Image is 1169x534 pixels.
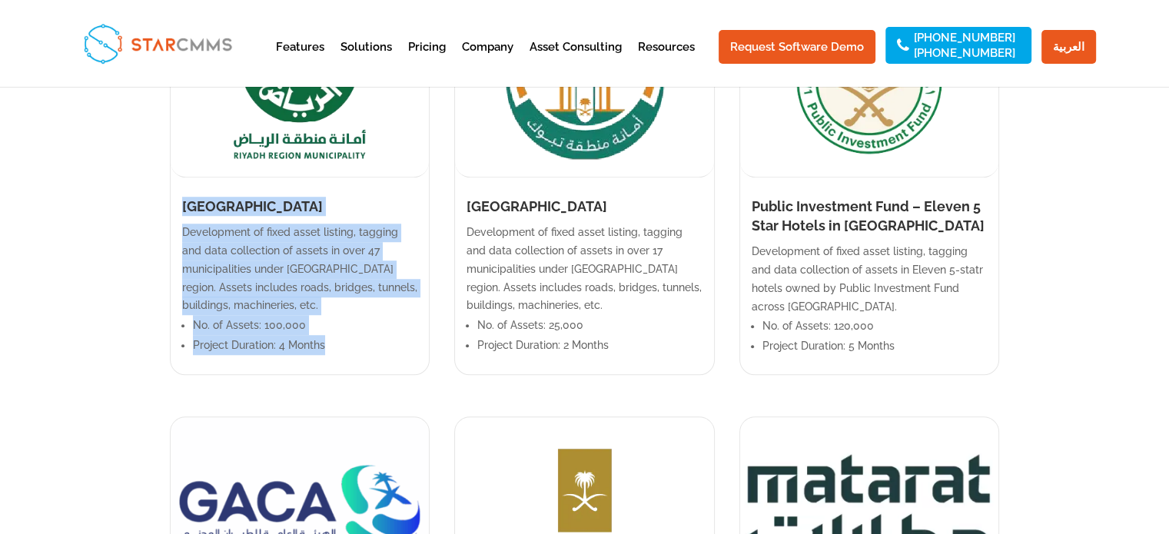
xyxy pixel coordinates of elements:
[638,41,695,79] a: Resources
[182,197,417,224] h1: [GEOGRAPHIC_DATA]
[467,197,702,224] h1: [GEOGRAPHIC_DATA]
[182,224,417,315] p: Development of fixed asset listing, tagging and data collection of assets in over 47 municipaliti...
[914,48,1015,58] a: [PHONE_NUMBER]
[477,315,702,335] li: No. of Assets: 25,000
[752,197,987,243] h1: Public Investment Fund – Eleven 5 Star Hotels in [GEOGRAPHIC_DATA]
[477,335,702,355] li: Project Duration: 2 Months
[340,41,392,79] a: Solutions
[530,41,622,79] a: Asset Consulting
[752,243,987,316] p: Development of fixed asset listing, tagging and data collection of assets in Eleven 5-statr hotel...
[913,368,1169,534] iframe: Chat Widget
[462,41,513,79] a: Company
[276,41,324,79] a: Features
[77,17,238,70] img: StarCMMS
[719,30,875,64] a: Request Software Demo
[914,32,1015,43] a: [PHONE_NUMBER]
[762,316,987,336] li: No. of Assets: 120,000
[467,224,702,315] p: Development of fixed asset listing, tagging and data collection of assets in over 17 municipaliti...
[408,41,446,79] a: Pricing
[193,335,417,355] li: Project Duration: 4 Months
[193,315,417,335] li: No. of Assets: 100,000
[1041,30,1096,64] a: العربية
[762,336,987,356] li: Project Duration: 5 Months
